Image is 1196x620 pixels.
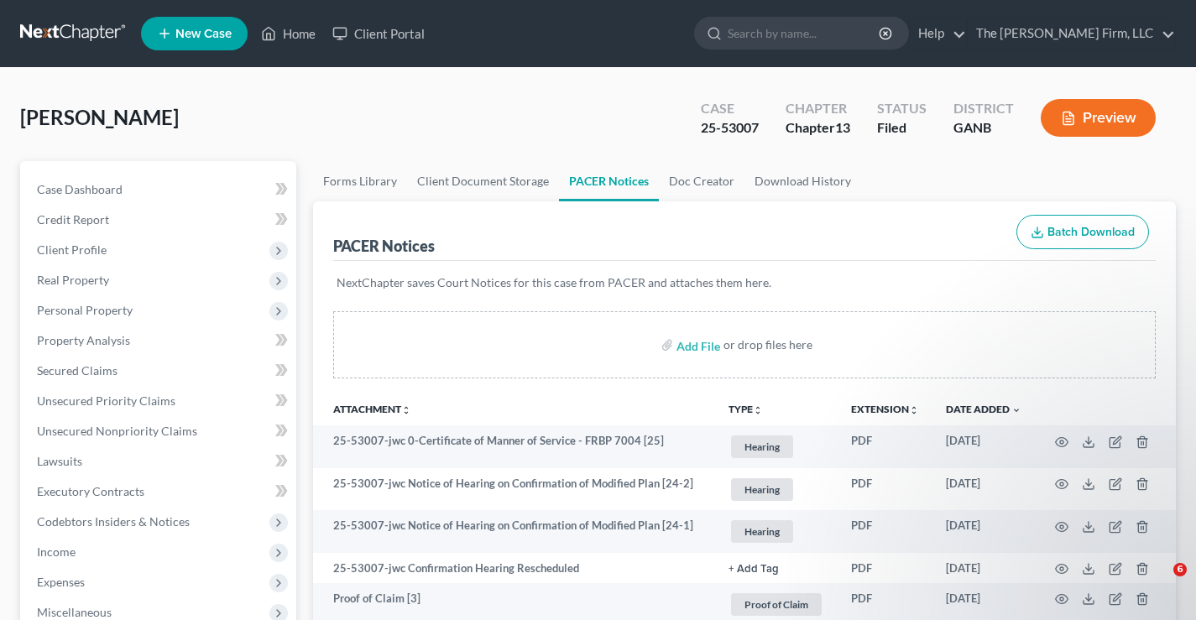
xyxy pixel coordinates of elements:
a: + Add Tag [729,560,824,576]
td: PDF [838,425,932,468]
a: Attachmentunfold_more [333,403,411,415]
span: Hearing [731,478,793,501]
a: Secured Claims [24,356,296,386]
a: Help [910,18,966,49]
span: Codebtors Insiders & Notices [37,514,190,529]
span: Miscellaneous [37,605,112,619]
div: Status [877,99,927,118]
a: Property Analysis [24,326,296,356]
span: Real Property [37,273,109,287]
td: 25-53007-jwc 0-Certificate of Manner of Service - FRBP 7004 [25] [313,425,715,468]
a: Forms Library [313,161,407,201]
a: PACER Notices [559,161,659,201]
a: Doc Creator [659,161,744,201]
span: 6 [1173,563,1187,576]
span: Expenses [37,575,85,589]
i: unfold_more [909,405,919,415]
span: Unsecured Priority Claims [37,393,175,408]
a: Hearing [729,476,824,503]
div: Chapter [786,99,850,118]
div: Case [701,99,759,118]
td: PDF [838,553,932,583]
span: Lawsuits [37,454,82,468]
div: Filed [877,118,927,138]
iframe: Intercom live chat [1139,563,1179,603]
span: Personal Property [37,303,133,317]
a: Date Added expand_more [946,403,1021,415]
div: Chapter [786,118,850,138]
a: Hearing [729,518,824,545]
span: Hearing [731,520,793,543]
div: District [953,99,1014,118]
a: Client Portal [324,18,433,49]
a: Hearing [729,433,824,461]
a: The [PERSON_NAME] Firm, LLC [968,18,1175,49]
span: Case Dashboard [37,182,123,196]
span: Secured Claims [37,363,118,378]
div: PACER Notices [333,236,435,256]
td: [DATE] [932,425,1035,468]
input: Search by name... [728,18,881,49]
a: Lawsuits [24,446,296,477]
span: [PERSON_NAME] [20,105,179,129]
a: Credit Report [24,205,296,235]
span: Property Analysis [37,333,130,347]
a: Extensionunfold_more [851,403,919,415]
button: Batch Download [1016,215,1149,250]
a: Case Dashboard [24,175,296,205]
span: Unsecured Nonpriority Claims [37,424,197,438]
div: GANB [953,118,1014,138]
span: Batch Download [1047,225,1135,239]
a: Unsecured Priority Claims [24,386,296,416]
button: TYPEunfold_more [729,404,763,415]
a: Home [253,18,324,49]
span: Executory Contracts [37,484,144,498]
i: unfold_more [753,405,763,415]
td: 25-53007-jwc Confirmation Hearing Rescheduled [313,553,715,583]
td: PDF [838,468,932,511]
button: Preview [1041,99,1156,137]
a: Download History [744,161,861,201]
button: + Add Tag [729,564,779,575]
a: Unsecured Nonpriority Claims [24,416,296,446]
a: Proof of Claim [729,591,824,618]
a: Executory Contracts [24,477,296,507]
i: expand_more [1011,405,1021,415]
span: Credit Report [37,212,109,227]
i: unfold_more [401,405,411,415]
div: 25-53007 [701,118,759,138]
a: Client Document Storage [407,161,559,201]
span: Income [37,544,76,559]
td: 25-53007-jwc Notice of Hearing on Confirmation of Modified Plan [24-1] [313,510,715,553]
span: 13 [835,119,850,135]
div: or drop files here [723,336,812,353]
span: Client Profile [37,242,107,257]
span: New Case [175,28,232,40]
td: PDF [838,510,932,553]
span: Hearing [731,435,793,458]
td: 25-53007-jwc Notice of Hearing on Confirmation of Modified Plan [24-2] [313,468,715,511]
p: NextChapter saves Court Notices for this case from PACER and attaches them here. [337,274,1152,291]
span: Proof of Claim [731,593,822,616]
